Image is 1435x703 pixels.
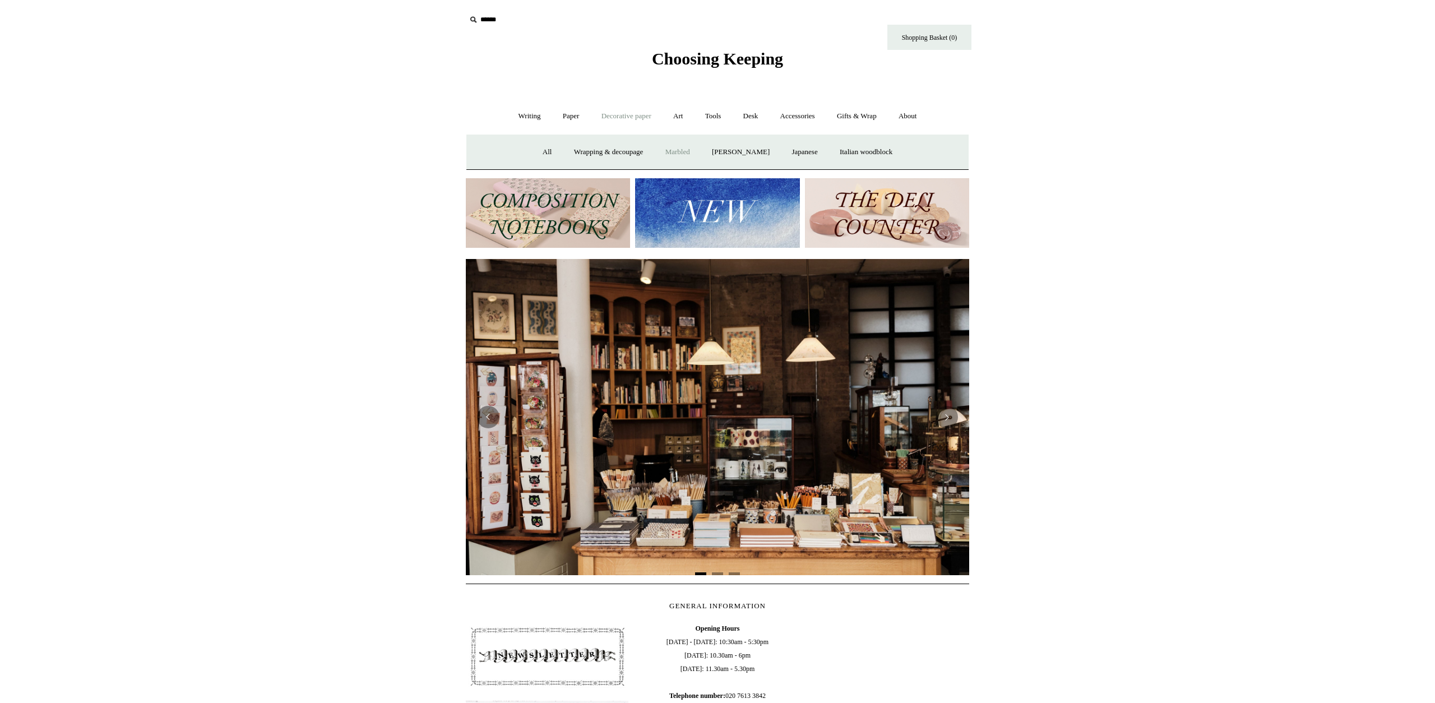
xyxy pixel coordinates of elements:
[477,406,499,428] button: Previous
[466,622,628,691] img: pf-4db91bb9--1305-Newsletter-Button_1200x.jpg
[702,137,780,167] a: [PERSON_NAME]
[553,101,590,131] a: Paper
[508,101,551,131] a: Writing
[652,49,783,68] span: Choosing Keeping
[466,178,630,248] img: 202302 Composition ledgers.jpg__PID:69722ee6-fa44-49dd-a067-31375e5d54ec
[781,137,827,167] a: Japanese
[652,58,783,66] a: Choosing Keeping
[830,137,902,167] a: Italian woodblock
[695,625,739,632] b: Opening Hours
[888,101,927,131] a: About
[887,25,971,50] a: Shopping Basket (0)
[827,101,887,131] a: Gifts & Wrap
[770,101,825,131] a: Accessories
[669,602,766,610] span: GENERAL INFORMATION
[635,178,799,248] img: New.jpg__PID:f73bdf93-380a-4a35-bcfe-7823039498e1
[669,692,725,700] b: Telephone number
[533,137,562,167] a: All
[663,101,693,131] a: Art
[655,137,700,167] a: Marbled
[591,101,661,131] a: Decorative paper
[564,137,654,167] a: Wrapping & decoupage
[936,406,958,428] button: Next
[729,572,740,575] button: Page 3
[712,572,723,575] button: Page 2
[466,259,969,575] img: 20250131 INSIDE OF THE SHOP.jpg__PID:b9484a69-a10a-4bde-9e8d-1408d3d5e6ad
[805,178,969,248] img: The Deli Counter
[733,101,769,131] a: Desk
[723,692,725,700] b: :
[695,572,706,575] button: Page 1
[695,101,732,131] a: Tools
